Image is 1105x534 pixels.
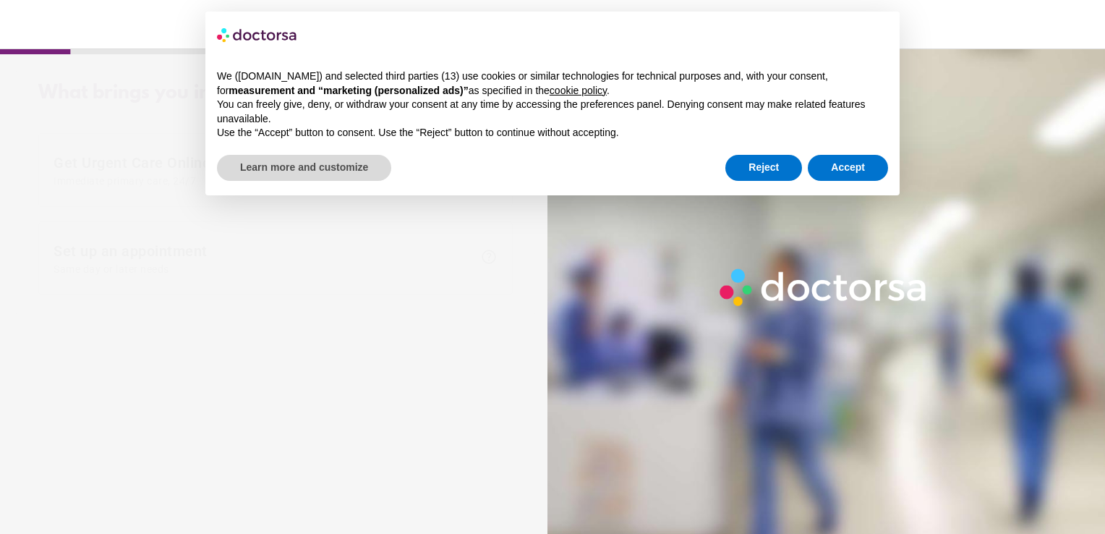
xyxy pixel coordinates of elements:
[217,23,298,46] img: logo
[217,155,391,181] button: Learn more and customize
[808,155,888,181] button: Accept
[54,263,473,275] span: Same day or later needs
[217,98,888,126] p: You can freely give, deny, or withdraw your consent at any time by accessing the preferences pane...
[480,248,498,266] span: help
[54,175,473,187] span: Immediate primary care, 24/7
[54,154,473,187] span: Get Urgent Care Online
[550,85,607,96] a: cookie policy
[229,85,468,96] strong: measurement and “marketing (personalized ads)”
[714,263,935,312] img: Logo-Doctorsa-trans-White-partial-flat.png
[54,242,473,275] span: Set up an appointment
[217,126,888,140] p: Use the “Accept” button to consent. Use the “Reject” button to continue without accepting.
[217,69,888,98] p: We ([DOMAIN_NAME]) and selected third parties (13) use cookies or similar technologies for techni...
[725,155,802,181] button: Reject
[38,82,513,104] div: What brings you in?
